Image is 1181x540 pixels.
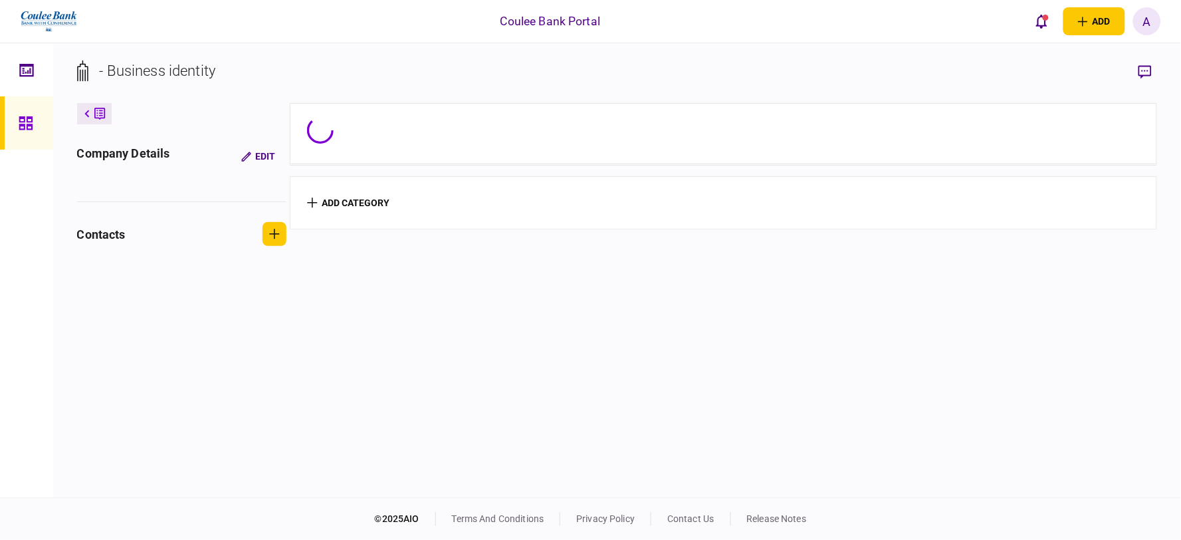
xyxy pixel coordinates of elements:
a: terms and conditions [452,513,544,524]
a: release notes [747,513,807,524]
div: contacts [77,225,126,243]
button: open adding identity options [1063,7,1125,35]
a: contact us [667,513,714,524]
button: Edit [231,144,286,168]
div: - Business identity [100,60,216,82]
div: © 2025 AIO [375,512,436,526]
img: client company logo [19,5,78,38]
button: A [1133,7,1161,35]
button: add category [307,198,390,208]
div: company details [77,144,170,168]
button: open notifications list [1027,7,1055,35]
a: privacy policy [576,513,635,524]
div: Coulee Bank Portal [500,13,600,30]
